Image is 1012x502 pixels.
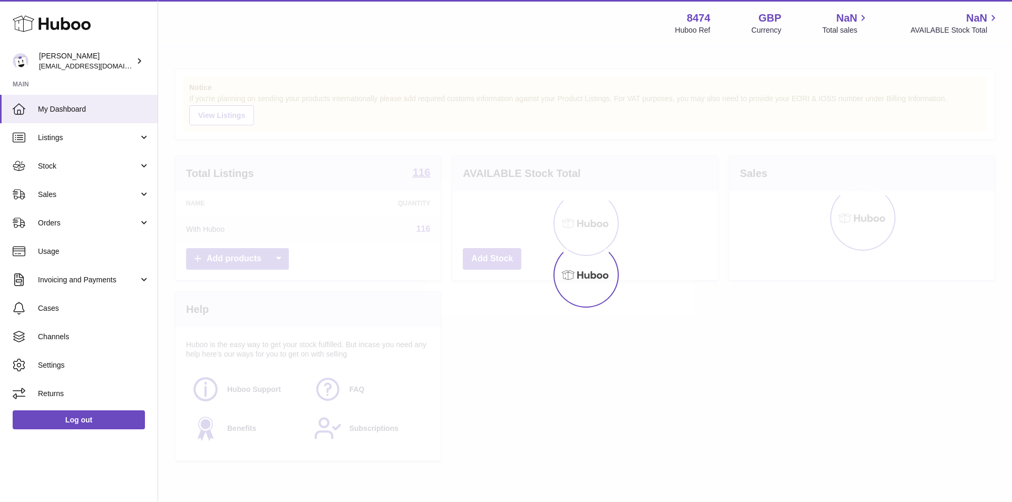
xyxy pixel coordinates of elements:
[966,11,987,25] span: NaN
[675,25,711,35] div: Huboo Ref
[38,104,150,114] span: My Dashboard
[38,332,150,342] span: Channels
[836,11,857,25] span: NaN
[38,218,139,228] span: Orders
[38,133,139,143] span: Listings
[39,51,134,71] div: [PERSON_NAME]
[38,389,150,399] span: Returns
[38,360,150,370] span: Settings
[758,11,781,25] strong: GBP
[38,275,139,285] span: Invoicing and Payments
[38,247,150,257] span: Usage
[822,25,869,35] span: Total sales
[13,410,145,429] a: Log out
[752,25,782,35] div: Currency
[38,303,150,313] span: Cases
[39,62,155,70] span: [EMAIL_ADDRESS][DOMAIN_NAME]
[822,11,869,35] a: NaN Total sales
[687,11,711,25] strong: 8474
[38,190,139,200] span: Sales
[13,53,28,69] img: orders@neshealth.com
[910,11,999,35] a: NaN AVAILABLE Stock Total
[910,25,999,35] span: AVAILABLE Stock Total
[38,161,139,171] span: Stock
